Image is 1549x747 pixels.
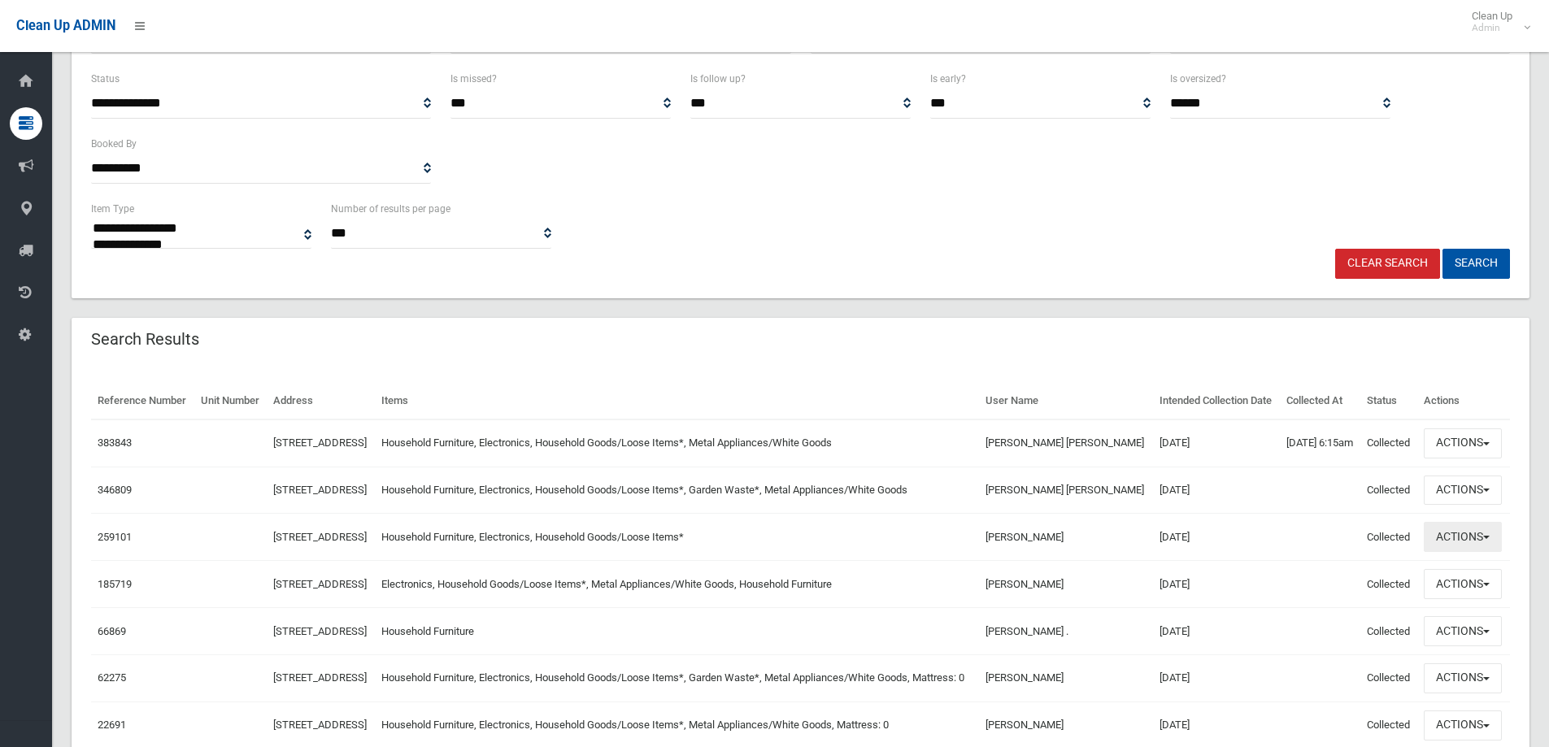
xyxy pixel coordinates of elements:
[1153,419,1280,467] td: [DATE]
[375,514,979,561] td: Household Furniture, Electronics, Household Goods/Loose Items*
[930,70,966,88] label: Is early?
[98,531,132,543] a: 259101
[331,200,450,218] label: Number of results per page
[194,383,267,419] th: Unit Number
[979,608,1153,655] td: [PERSON_NAME] .
[1335,249,1440,279] a: Clear Search
[1424,663,1502,693] button: Actions
[979,654,1153,701] td: [PERSON_NAME]
[273,671,367,684] a: [STREET_ADDRESS]
[1417,383,1510,419] th: Actions
[1424,428,1502,458] button: Actions
[1153,608,1280,655] td: [DATE]
[979,561,1153,608] td: [PERSON_NAME]
[1424,616,1502,646] button: Actions
[1424,710,1502,740] button: Actions
[1360,608,1417,655] td: Collected
[979,419,1153,467] td: [PERSON_NAME] [PERSON_NAME]
[16,18,115,33] span: Clean Up ADMIN
[375,383,979,419] th: Items
[1360,419,1417,467] td: Collected
[1170,70,1226,88] label: Is oversized?
[98,671,126,684] a: 62275
[273,484,367,496] a: [STREET_ADDRESS]
[91,200,134,218] label: Item Type
[273,625,367,637] a: [STREET_ADDRESS]
[98,484,132,496] a: 346809
[375,608,979,655] td: Household Furniture
[979,383,1153,419] th: User Name
[375,419,979,467] td: Household Furniture, Electronics, Household Goods/Loose Items*, Metal Appliances/White Goods
[1360,383,1417,419] th: Status
[1153,514,1280,561] td: [DATE]
[1424,476,1502,506] button: Actions
[273,436,367,449] a: [STREET_ADDRESS]
[1153,654,1280,701] td: [DATE]
[1280,383,1360,419] th: Collected At
[1153,383,1280,419] th: Intended Collection Date
[375,654,979,701] td: Household Furniture, Electronics, Household Goods/Loose Items*, Garden Waste*, Metal Appliances/W...
[450,70,497,88] label: Is missed?
[979,467,1153,514] td: [PERSON_NAME] [PERSON_NAME]
[273,719,367,731] a: [STREET_ADDRESS]
[979,514,1153,561] td: [PERSON_NAME]
[1360,467,1417,514] td: Collected
[1360,561,1417,608] td: Collected
[1360,654,1417,701] td: Collected
[1280,419,1360,467] td: [DATE] 6:15am
[375,467,979,514] td: Household Furniture, Electronics, Household Goods/Loose Items*, Garden Waste*, Metal Appliances/W...
[91,135,137,153] label: Booked By
[98,578,132,590] a: 185719
[1442,249,1510,279] button: Search
[98,719,126,731] a: 22691
[1464,10,1529,34] span: Clean Up
[273,578,367,590] a: [STREET_ADDRESS]
[1360,514,1417,561] td: Collected
[375,561,979,608] td: Electronics, Household Goods/Loose Items*, Metal Appliances/White Goods, Household Furniture
[1472,22,1512,34] small: Admin
[1424,522,1502,552] button: Actions
[98,436,132,449] a: 383843
[98,625,126,637] a: 66869
[1153,467,1280,514] td: [DATE]
[1153,561,1280,608] td: [DATE]
[690,70,746,88] label: Is follow up?
[273,531,367,543] a: [STREET_ADDRESS]
[72,324,219,355] header: Search Results
[1424,569,1502,599] button: Actions
[91,383,194,419] th: Reference Number
[267,383,375,419] th: Address
[91,70,120,88] label: Status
